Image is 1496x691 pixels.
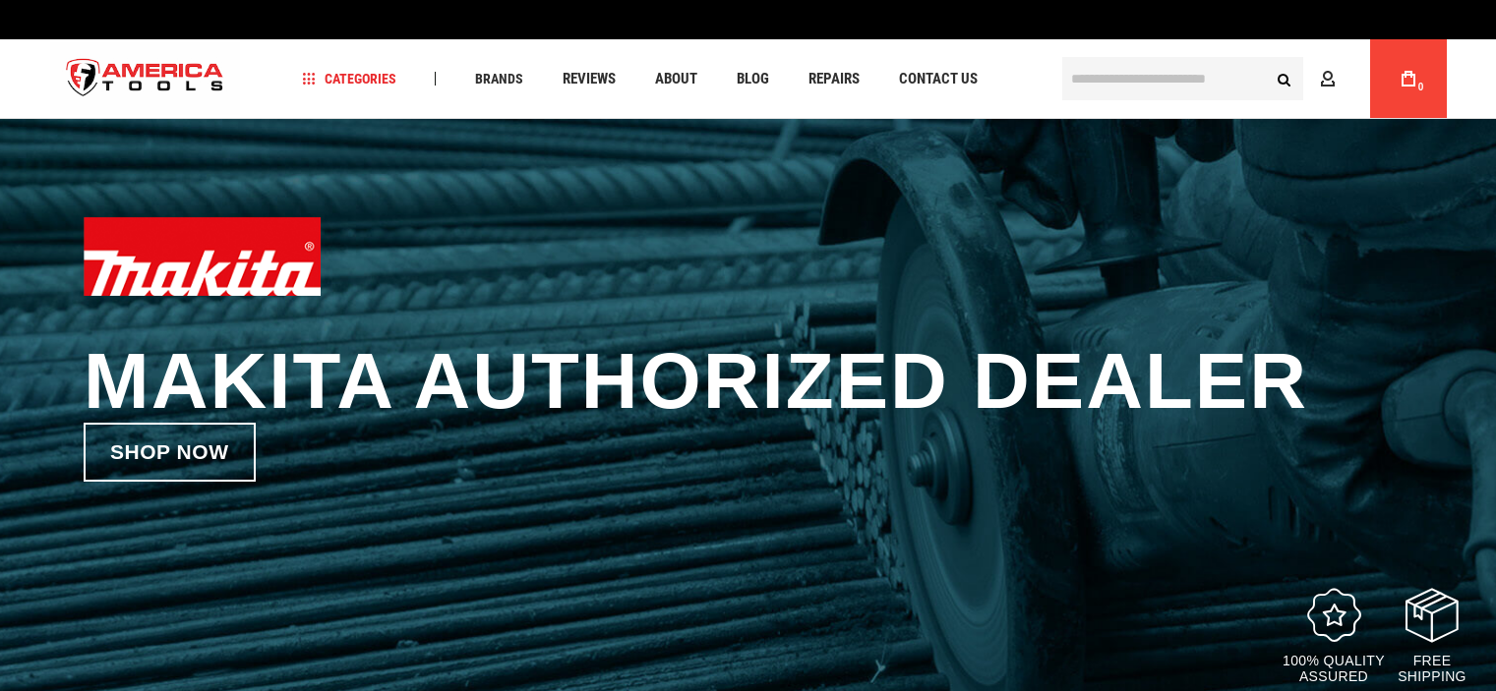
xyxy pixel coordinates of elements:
[728,66,778,92] a: Blog
[302,72,396,86] span: Categories
[466,66,532,92] a: Brands
[808,72,860,86] span: Repairs
[293,66,405,92] a: Categories
[899,72,978,86] span: Contact Us
[50,42,241,116] img: America Tools
[475,72,523,86] span: Brands
[1398,653,1466,684] p: Free Shipping
[737,72,769,86] span: Blog
[1418,82,1424,92] span: 0
[1390,39,1427,118] a: 0
[655,72,697,86] span: About
[84,340,1412,423] h1: Makita Authorized Dealer
[50,42,241,116] a: store logo
[1266,60,1303,97] button: Search
[554,66,625,92] a: Reviews
[646,66,706,92] a: About
[1280,653,1388,684] p: 100% quality assured
[800,66,868,92] a: Repairs
[890,66,987,92] a: Contact Us
[84,217,321,296] img: Makita logo
[563,72,616,86] span: Reviews
[84,423,256,482] a: Shop now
